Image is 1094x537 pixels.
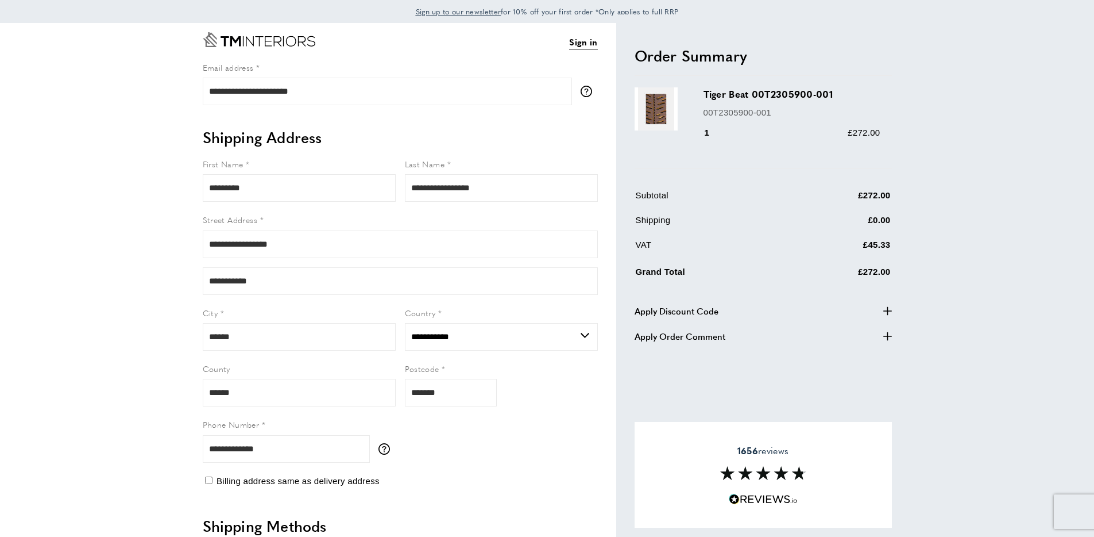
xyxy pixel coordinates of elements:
[203,516,598,536] h2: Shipping Methods
[635,45,892,66] h2: Order Summary
[790,263,891,287] td: £272.00
[635,304,718,318] span: Apply Discount Code
[635,87,678,131] img: Tiger Beat 00T2305900-001
[636,213,790,236] td: Shipping
[581,86,598,97] button: More information
[416,6,679,17] span: for 10% off your first order *Only applies to full RRP
[790,213,891,236] td: £0.00
[203,62,254,73] span: Email address
[729,494,798,505] img: Reviews.io 5 stars
[203,32,315,47] a: Go to Home page
[205,477,212,484] input: Billing address same as delivery address
[790,189,891,211] td: £272.00
[203,307,218,319] span: City
[636,238,790,260] td: VAT
[378,443,396,455] button: More information
[703,106,880,120] p: 00T2305900-001
[405,158,445,170] span: Last Name
[416,6,501,17] a: Sign up to our newsletter
[405,307,436,319] span: Country
[203,158,243,170] span: First Name
[737,444,758,457] strong: 1656
[405,363,439,374] span: Postcode
[203,214,258,225] span: Street Address
[636,189,790,211] td: Subtotal
[217,476,380,486] span: Billing address same as delivery address
[703,126,726,140] div: 1
[737,445,788,457] span: reviews
[203,363,230,374] span: County
[703,87,880,101] h3: Tiger Beat 00T2305900-001
[848,128,880,137] span: £272.00
[203,419,260,430] span: Phone Number
[635,329,725,343] span: Apply Order Comment
[569,35,597,49] a: Sign in
[636,263,790,287] td: Grand Total
[720,466,806,480] img: Reviews section
[790,238,891,260] td: £45.33
[203,127,598,148] h2: Shipping Address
